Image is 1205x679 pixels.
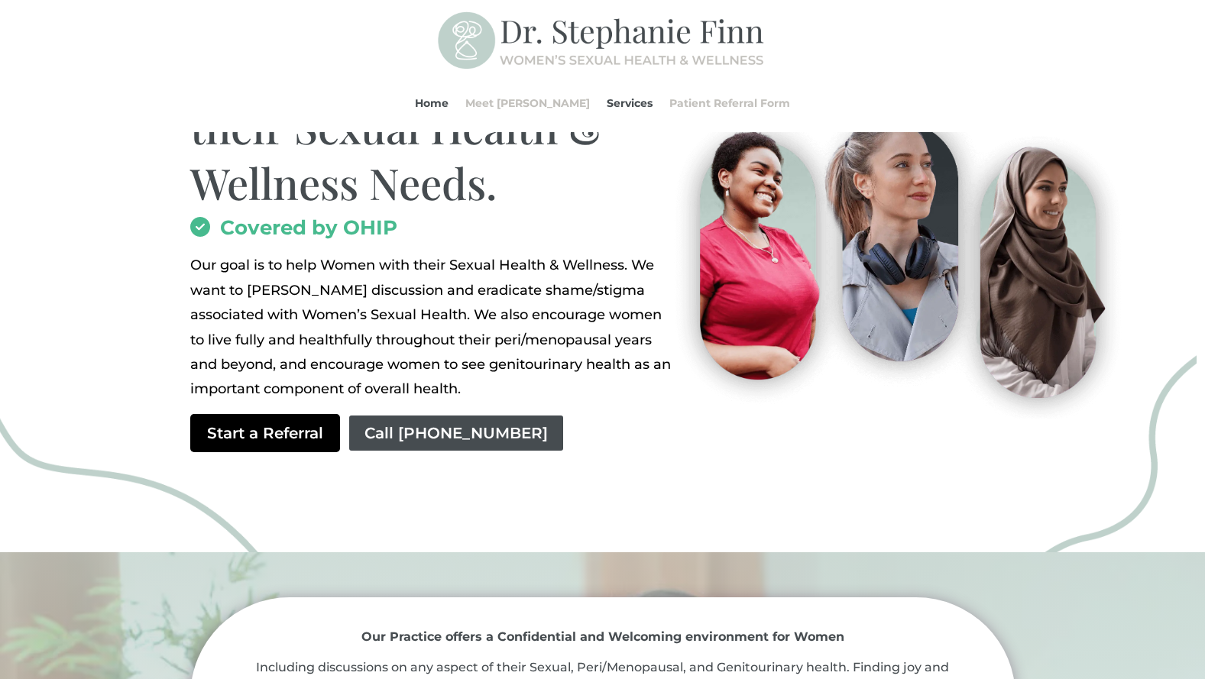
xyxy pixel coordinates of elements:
p: Our goal is to help Women with their Sexual Health & Wellness. We want to [PERSON_NAME] discussio... [190,253,675,401]
h2: Covered by OHIP [190,218,675,245]
img: Visit-Pleasure-MD-Ontario-Women-Sexual-Health-and-Wellness [657,91,1130,419]
a: Home [415,74,449,132]
a: Start a Referral [190,414,340,452]
div: Page 1 [190,253,675,401]
strong: Our Practice offers a Confidential and Welcoming environment for Women [361,629,844,644]
a: Services [607,74,653,132]
a: Meet [PERSON_NAME] [465,74,590,132]
a: Call [PHONE_NUMBER] [348,414,565,452]
a: Patient Referral Form [669,74,790,132]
